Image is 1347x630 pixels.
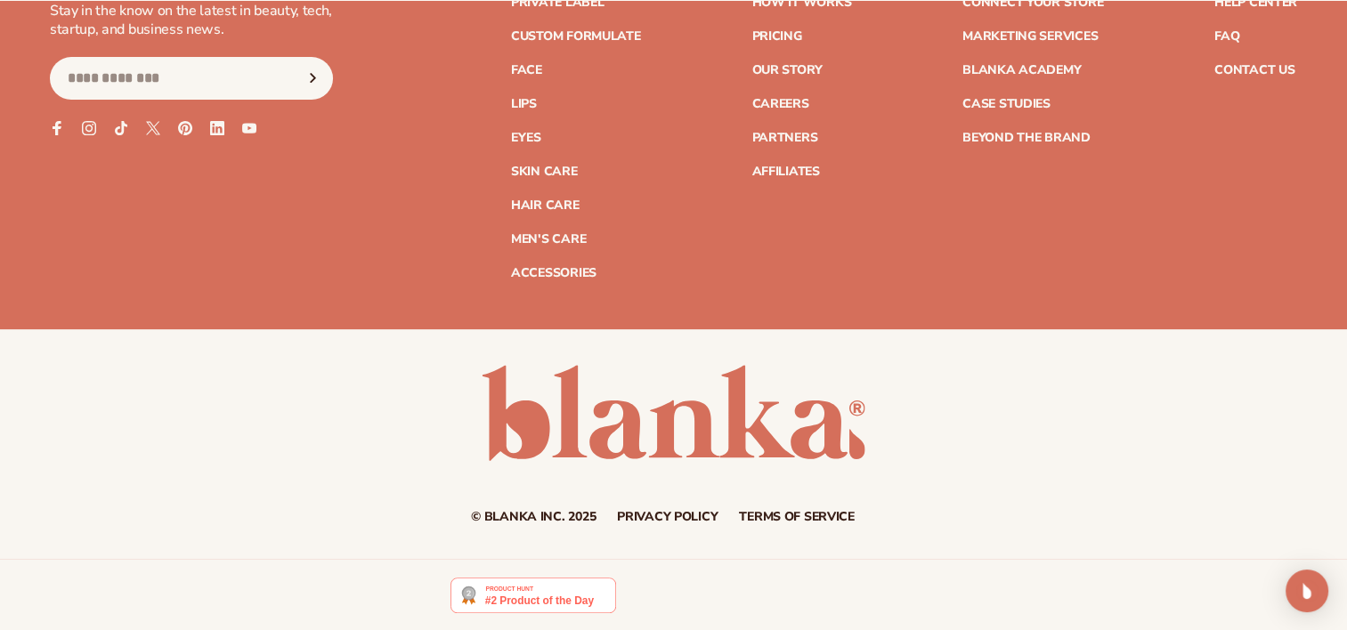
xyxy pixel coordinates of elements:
a: Marketing services [962,30,1098,43]
a: Affiliates [751,166,819,178]
a: Contact Us [1214,64,1294,77]
a: Skin Care [511,166,577,178]
a: Our Story [751,64,822,77]
a: Beyond the brand [962,132,1091,144]
a: Careers [751,98,808,110]
a: Lips [511,98,537,110]
iframe: Customer reviews powered by Trustpilot [629,577,897,623]
a: Face [511,64,542,77]
a: Case Studies [962,98,1051,110]
p: Stay in the know on the latest in beauty, tech, startup, and business news. [50,2,333,39]
a: FAQ [1214,30,1239,43]
a: Men's Care [511,233,586,246]
a: Partners [751,132,817,144]
small: © Blanka Inc. 2025 [471,508,596,525]
a: Custom formulate [511,30,641,43]
img: Blanka - Start a beauty or cosmetic line in under 5 minutes | Product Hunt [450,577,615,613]
a: Privacy policy [617,511,718,523]
a: Blanka Academy [962,64,1081,77]
a: Eyes [511,132,541,144]
div: Open Intercom Messenger [1286,569,1328,612]
a: Accessories [511,267,596,279]
a: Terms of service [739,511,855,523]
a: Pricing [751,30,801,43]
a: Hair Care [511,199,579,212]
button: Subscribe [293,57,332,100]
